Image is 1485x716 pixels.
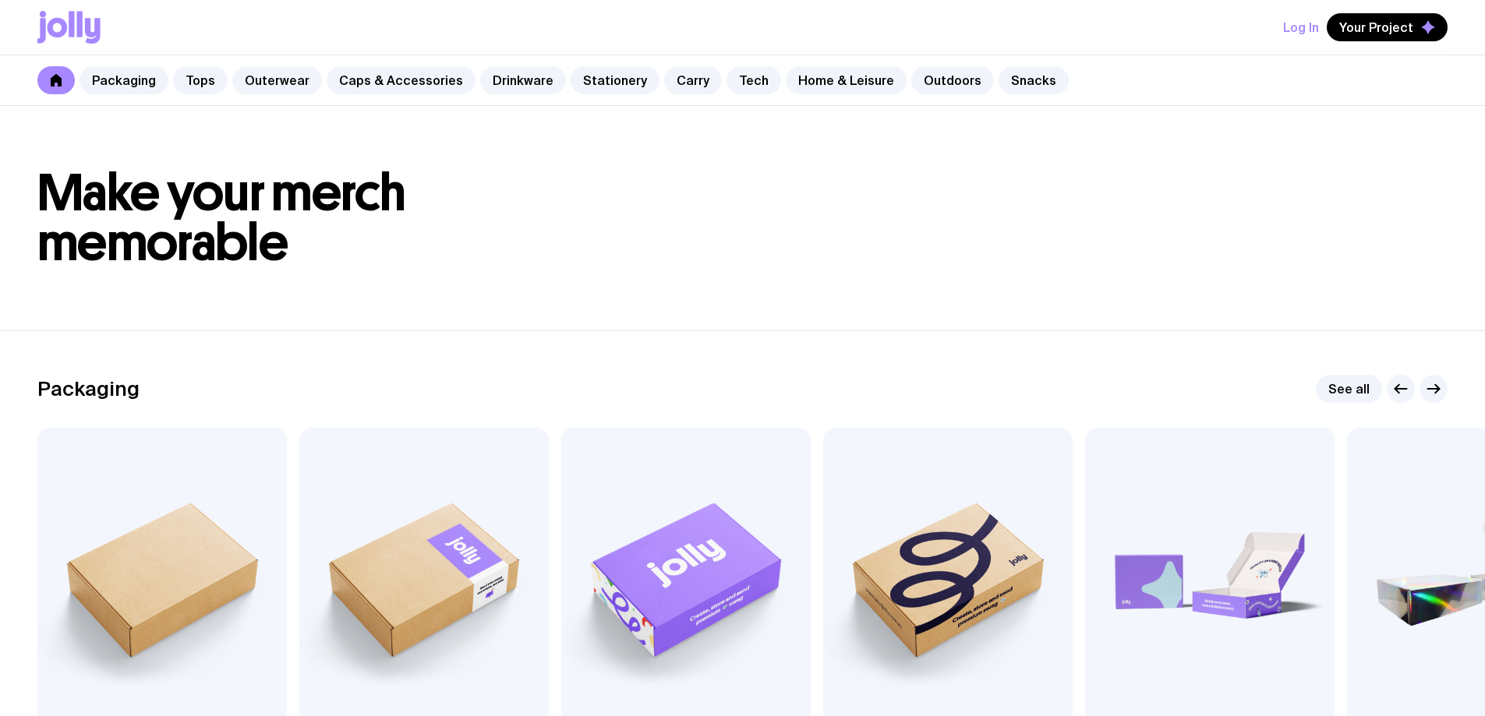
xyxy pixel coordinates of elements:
a: Snacks [999,66,1069,94]
a: Outerwear [232,66,322,94]
a: Drinkware [480,66,566,94]
a: Stationery [571,66,659,94]
a: See all [1316,375,1382,403]
a: Tops [173,66,228,94]
a: Tech [727,66,781,94]
span: Your Project [1339,19,1413,35]
a: Caps & Accessories [327,66,476,94]
h2: Packaging [37,377,140,400]
a: Home & Leisure [786,66,907,94]
button: Log In [1283,13,1319,41]
a: Packaging [80,66,168,94]
button: Your Project [1327,13,1448,41]
a: Carry [664,66,722,94]
span: Make your merch memorable [37,162,406,273]
a: Outdoors [911,66,994,94]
